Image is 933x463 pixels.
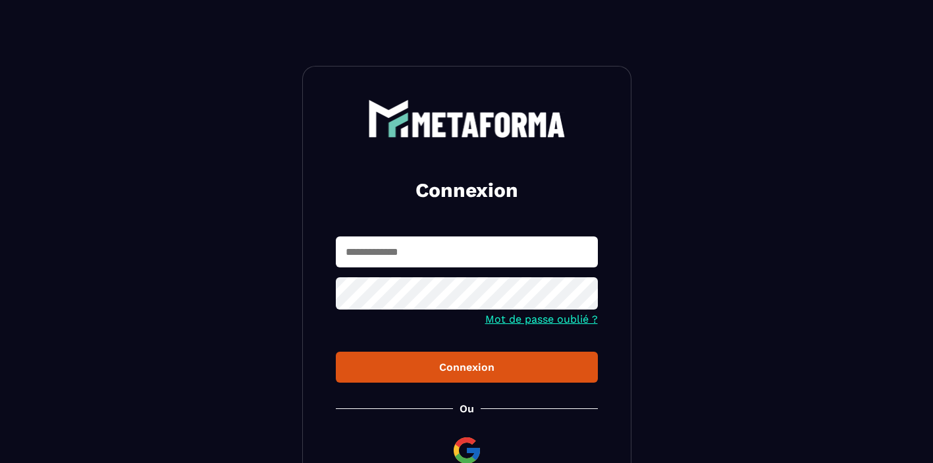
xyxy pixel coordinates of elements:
[336,352,598,383] button: Connexion
[352,177,582,204] h2: Connexion
[346,361,587,373] div: Connexion
[485,313,598,325] a: Mot de passe oublié ?
[368,99,566,138] img: logo
[336,99,598,138] a: logo
[460,402,474,415] p: Ou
